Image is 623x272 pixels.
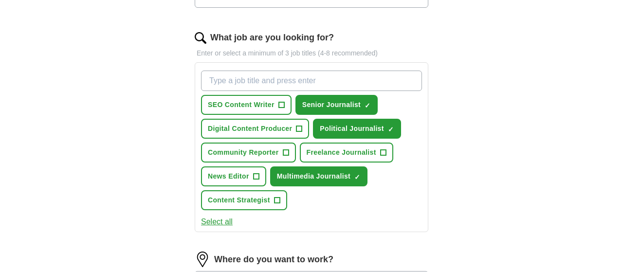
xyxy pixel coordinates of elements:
span: Content Strategist [208,195,270,205]
button: Multimedia Journalist✓ [270,166,367,186]
span: Freelance Journalist [307,147,376,158]
span: Community Reporter [208,147,279,158]
button: Political Journalist✓ [313,119,401,139]
label: Where do you want to work? [214,253,333,266]
span: ✓ [354,173,360,181]
span: Senior Journalist [302,100,361,110]
button: Community Reporter [201,143,296,163]
span: Multimedia Journalist [277,171,350,181]
span: Political Journalist [320,124,384,134]
span: SEO Content Writer [208,100,275,110]
p: Enter or select a minimum of 3 job titles (4-8 recommended) [195,48,428,58]
button: Digital Content Producer [201,119,309,139]
input: Type a job title and press enter [201,71,422,91]
span: ✓ [365,102,370,109]
button: Content Strategist [201,190,287,210]
label: What job are you looking for? [210,31,334,44]
img: location.png [195,252,210,267]
img: search.png [195,32,206,44]
button: Freelance Journalist [300,143,393,163]
button: News Editor [201,166,266,186]
button: Senior Journalist✓ [295,95,378,115]
span: Digital Content Producer [208,124,292,134]
button: SEO Content Writer [201,95,292,115]
button: Select all [201,216,233,228]
span: News Editor [208,171,249,181]
span: ✓ [388,126,394,133]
